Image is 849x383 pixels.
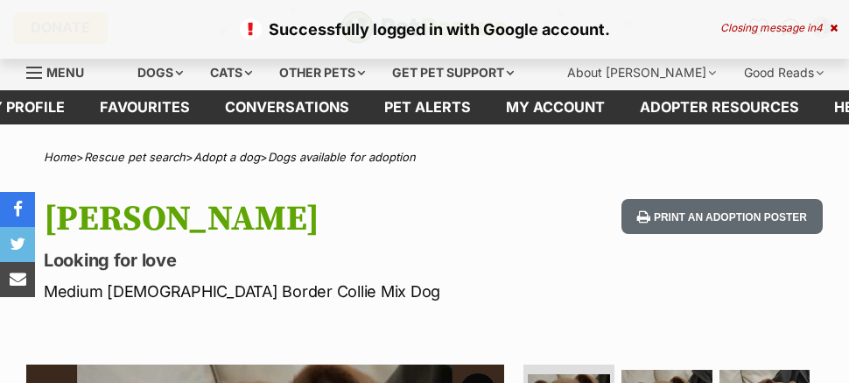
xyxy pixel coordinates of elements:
[488,90,622,124] a: My account
[622,90,817,124] a: Adopter resources
[720,22,838,34] div: Closing message in
[367,90,488,124] a: Pet alerts
[193,150,260,164] a: Adopt a dog
[380,55,526,90] div: Get pet support
[621,199,823,235] button: Print an adoption poster
[46,65,84,80] span: Menu
[198,55,264,90] div: Cats
[82,90,207,124] a: Favourites
[125,55,195,90] div: Dogs
[268,150,416,164] a: Dogs available for adoption
[267,55,377,90] div: Other pets
[732,55,836,90] div: Good Reads
[816,21,823,34] span: 4
[44,248,522,273] p: Looking for love
[44,199,522,239] h1: [PERSON_NAME]
[44,280,522,303] p: Medium [DEMOGRAPHIC_DATA] Border Collie Mix Dog
[18,18,831,41] p: Successfully logged in with Google account.
[44,150,76,164] a: Home
[207,90,367,124] a: conversations
[26,55,96,87] a: Menu
[84,150,186,164] a: Rescue pet search
[555,55,728,90] div: About [PERSON_NAME]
